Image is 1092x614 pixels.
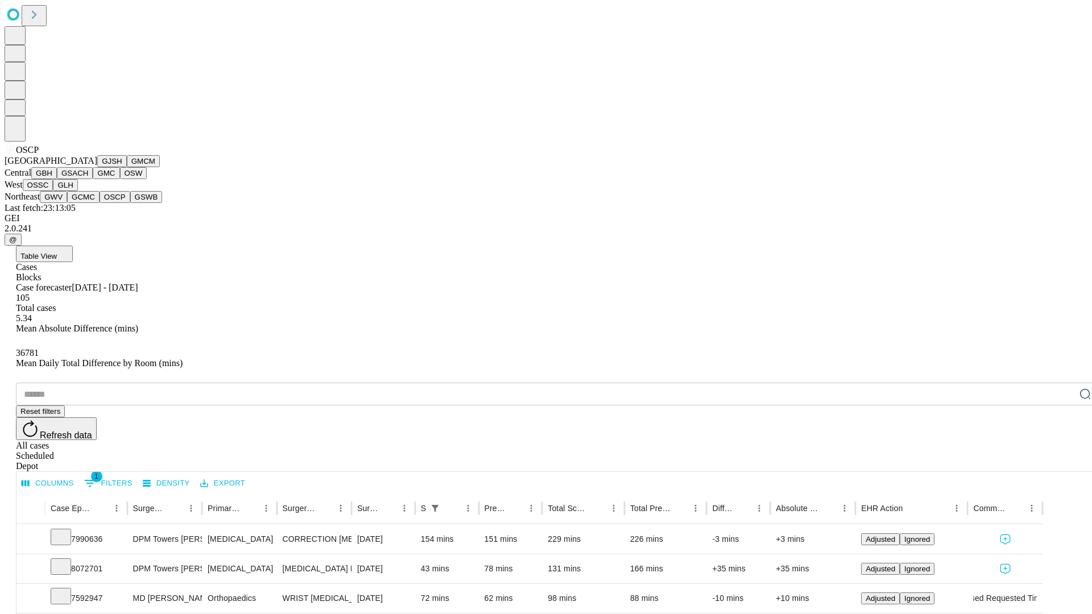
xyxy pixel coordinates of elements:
[133,525,196,554] div: DPM Towers [PERSON_NAME] Dpm
[904,565,930,573] span: Ignored
[31,167,57,179] button: GBH
[444,500,460,516] button: Sort
[9,235,17,244] span: @
[5,192,40,201] span: Northeast
[973,504,1006,513] div: Comments
[973,584,1036,613] div: Used Requested Time
[40,430,92,440] span: Refresh data
[16,293,30,302] span: 105
[51,525,122,554] div: 7990636
[197,475,248,492] button: Export
[630,504,671,513] div: Total Predicted Duration
[904,535,930,544] span: Ignored
[16,303,56,313] span: Total cases
[22,589,39,609] button: Expand
[751,500,767,516] button: Menu
[5,168,31,177] span: Central
[5,234,22,246] button: @
[866,594,895,603] span: Adjusted
[712,554,764,583] div: +35 mins
[283,525,346,554] div: CORRECTION [MEDICAL_DATA], FIRST [MEDICAL_DATA] AND MEDIAL CUNEIFORM JOINT [MEDICAL_DATA]
[133,504,166,513] div: Surgeon Name
[460,500,476,516] button: Menu
[208,504,241,513] div: Primary Service
[91,471,102,482] span: 1
[357,525,409,554] div: [DATE]
[317,500,333,516] button: Sort
[93,500,109,516] button: Sort
[72,283,138,292] span: [DATE] - [DATE]
[548,554,619,583] div: 131 mins
[16,348,39,358] span: 36781
[167,500,183,516] button: Sort
[22,530,39,550] button: Expand
[100,191,130,203] button: OSCP
[866,535,895,544] span: Adjusted
[485,584,537,613] div: 62 mins
[866,565,895,573] span: Adjusted
[20,252,57,260] span: Table View
[81,474,135,492] button: Show filters
[258,500,274,516] button: Menu
[507,500,523,516] button: Sort
[485,554,537,583] div: 78 mins
[5,213,1087,223] div: GEI
[421,525,473,554] div: 154 mins
[133,584,196,613] div: MD [PERSON_NAME] Iii [PERSON_NAME]
[1024,500,1040,516] button: Menu
[900,563,934,575] button: Ignored
[776,504,820,513] div: Absolute Difference
[630,584,701,613] div: 88 mins
[283,504,316,513] div: Surgery Name
[630,525,701,554] div: 226 mins
[548,584,619,613] div: 98 mins
[51,584,122,613] div: 7592947
[672,500,688,516] button: Sort
[16,358,183,368] span: Mean Daily Total Difference by Room (mins)
[421,584,473,613] div: 72 mins
[712,525,764,554] div: -3 mins
[19,475,77,492] button: Select columns
[242,500,258,516] button: Sort
[421,554,473,583] div: 43 mins
[548,504,589,513] div: Total Scheduled Duration
[130,191,163,203] button: GSWB
[208,554,271,583] div: [MEDICAL_DATA]
[283,584,346,613] div: WRIST [MEDICAL_DATA] SURGERY RELEASE TRANSVERSE [MEDICAL_DATA] LIGAMENT
[120,167,147,179] button: OSW
[16,145,39,155] span: OSCP
[861,592,900,604] button: Adjusted
[283,554,346,583] div: [MEDICAL_DATA] RECESSION
[630,554,701,583] div: 166 mins
[127,155,160,167] button: GMCM
[821,500,837,516] button: Sort
[1008,500,1024,516] button: Sort
[40,191,67,203] button: GWV
[548,525,619,554] div: 229 mins
[16,323,138,333] span: Mean Absolute Difference (mins)
[5,156,97,165] span: [GEOGRAPHIC_DATA]
[51,554,122,583] div: 8072701
[485,504,507,513] div: Predicted In Room Duration
[109,500,125,516] button: Menu
[427,500,443,516] button: Show filters
[949,500,965,516] button: Menu
[357,584,409,613] div: [DATE]
[97,155,127,167] button: GJSH
[712,584,764,613] div: -10 mins
[904,594,930,603] span: Ignored
[16,417,97,440] button: Refresh data
[421,504,426,513] div: Scheduled In Room Duration
[93,167,119,179] button: GMC
[333,500,349,516] button: Menu
[16,405,65,417] button: Reset filters
[208,525,271,554] div: [MEDICAL_DATA]
[735,500,751,516] button: Sort
[140,475,193,492] button: Density
[208,584,271,613] div: Orthopaedics
[904,500,920,516] button: Sort
[427,500,443,516] div: 1 active filter
[861,533,900,545] button: Adjusted
[396,500,412,516] button: Menu
[22,559,39,579] button: Expand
